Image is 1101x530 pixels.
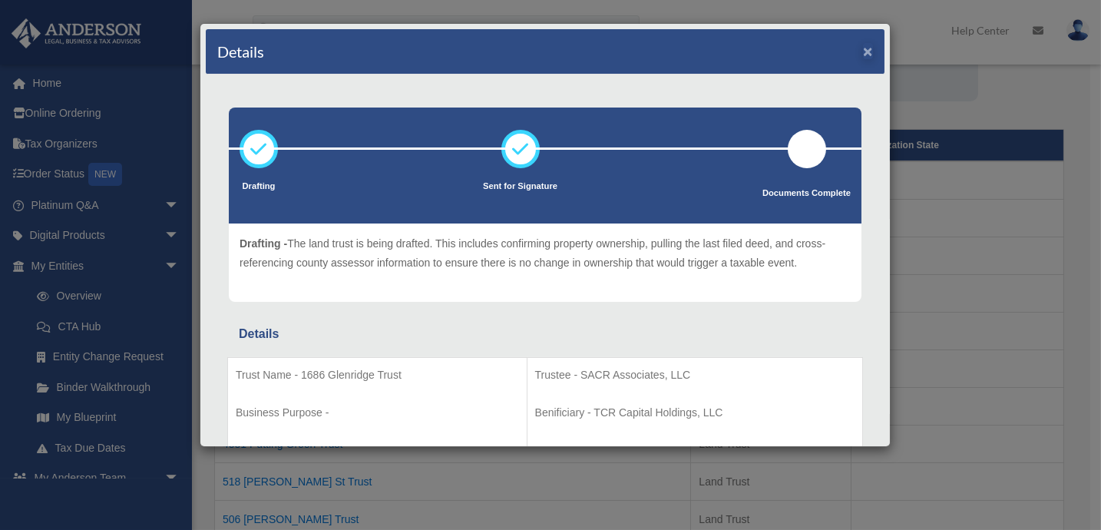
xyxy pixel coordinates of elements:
span: Drafting - [240,237,287,250]
p: EIN # - [535,441,855,460]
p: The land trust is being drafted. This includes confirming property ownership, pulling the last fi... [240,234,851,272]
div: Details [239,323,851,345]
p: Trust Name - 1686 Glenridge Trust [236,366,519,385]
p: Drafting [240,179,278,194]
button: × [863,43,873,59]
p: Business Purpose - [236,403,519,422]
h4: Details [217,41,264,62]
p: Trustee - SACR Associates, LLC [535,366,855,385]
p: Benificiary - TCR Capital Holdings, LLC [535,403,855,422]
p: Documents Complete [762,186,851,201]
p: Sent for Signature [483,179,557,194]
